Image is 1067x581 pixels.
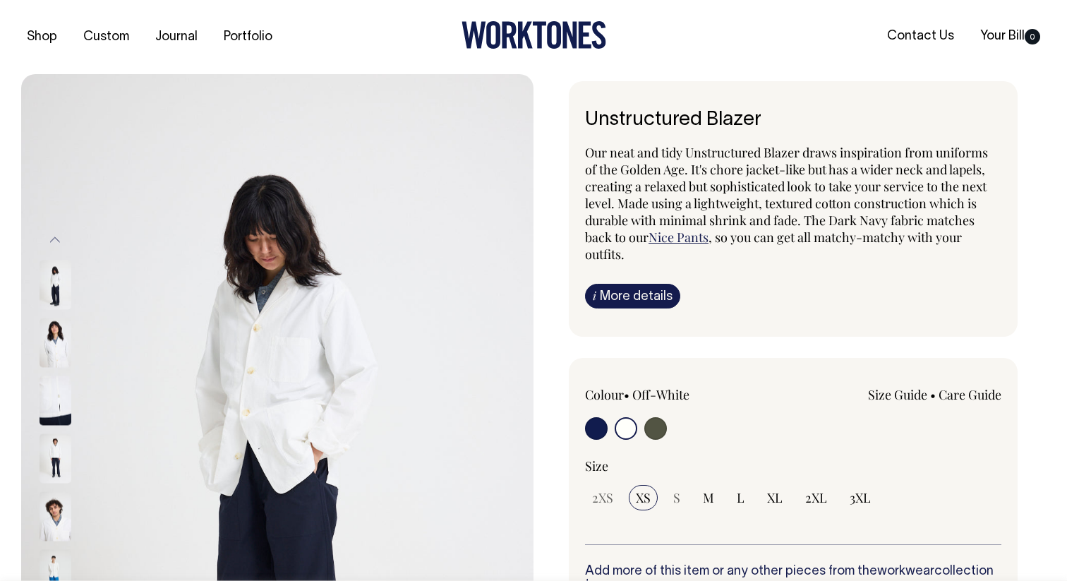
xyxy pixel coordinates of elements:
[939,386,1001,403] a: Care Guide
[881,25,960,48] a: Contact Us
[218,25,278,49] a: Portfolio
[730,485,752,510] input: L
[737,489,745,506] span: L
[40,376,71,425] img: off-white
[975,25,1046,48] a: Your Bill0
[624,386,629,403] span: •
[649,229,709,246] a: Nice Pants
[585,109,1001,131] h6: Unstructured Blazer
[40,260,71,309] img: off-white
[805,489,827,506] span: 2XL
[585,144,988,246] span: Our neat and tidy Unstructured Blazer draws inspiration from uniforms of the Golden Age. It's cho...
[21,25,63,49] a: Shop
[696,485,721,510] input: M
[585,485,620,510] input: 2XS
[877,565,934,577] a: workwear
[798,485,834,510] input: 2XL
[666,485,687,510] input: S
[592,489,613,506] span: 2XS
[843,485,878,510] input: 3XL
[636,489,651,506] span: XS
[868,386,927,403] a: Size Guide
[78,25,135,49] a: Custom
[673,489,680,506] span: S
[767,489,783,506] span: XL
[40,318,71,367] img: off-white
[44,224,66,256] button: Previous
[585,457,1001,474] div: Size
[585,386,752,403] div: Colour
[40,491,71,541] img: off-white
[632,386,689,403] label: Off-White
[585,229,962,263] span: , so you can get all matchy-matchy with your outfits.
[1025,29,1040,44] span: 0
[150,25,203,49] a: Journal
[703,489,714,506] span: M
[40,433,71,483] img: off-white
[585,284,680,309] a: iMore details
[930,386,936,403] span: •
[593,288,596,303] span: i
[629,485,658,510] input: XS
[850,489,871,506] span: 3XL
[760,485,790,510] input: XL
